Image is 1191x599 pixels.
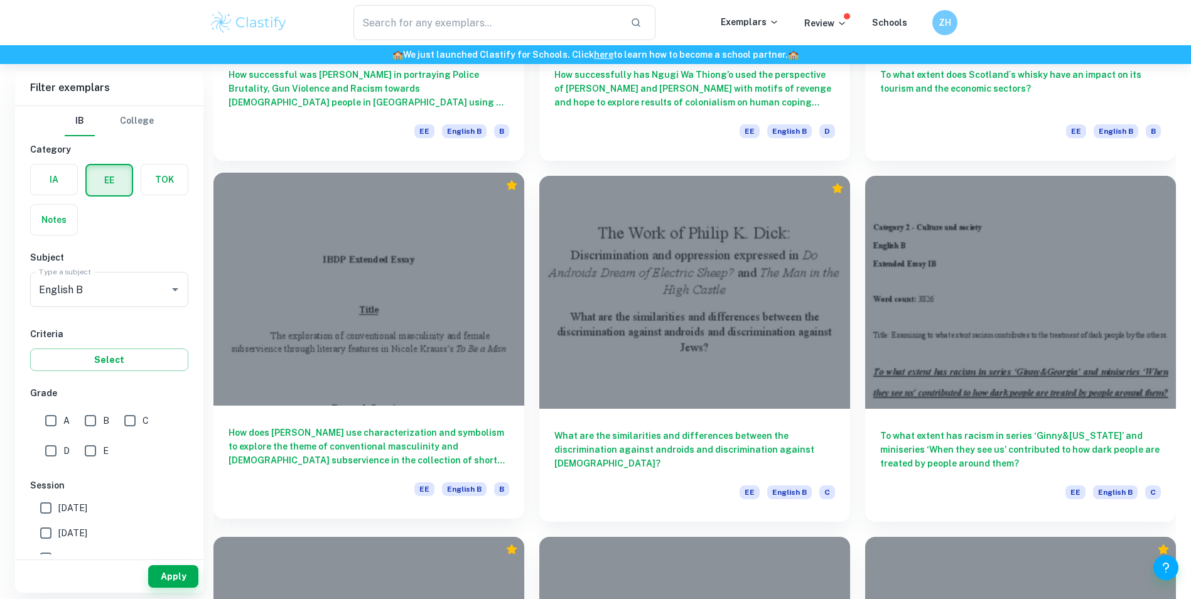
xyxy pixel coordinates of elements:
h6: Subject [30,251,188,264]
span: B [1146,124,1161,138]
a: Schools [872,18,907,28]
button: EE [87,165,132,195]
span: A [63,414,70,428]
span: E [103,444,109,458]
span: English B [1094,124,1138,138]
span: EE [414,482,434,496]
span: EE [740,485,760,499]
h6: How does [PERSON_NAME] use characterization and symbolism to explore the theme of conventional ma... [229,426,509,467]
span: C [143,414,149,428]
button: Apply [148,565,198,588]
div: Premium [1157,543,1170,556]
h6: To what extent has racism in series ‘Ginny&[US_STATE]’ and miniseries ‘When they see us’ contribu... [880,429,1161,470]
div: Premium [505,179,518,192]
span: EE [1065,485,1086,499]
h6: ZH [937,16,952,30]
h6: Filter exemplars [15,70,203,105]
span: D [63,444,70,458]
h6: Session [30,478,188,492]
span: B [103,414,109,428]
h6: How successfully has Ngugi Wa Thiong’o used the perspective of [PERSON_NAME] and [PERSON_NAME] wi... [554,68,835,109]
button: TOK [141,165,188,195]
span: English B [767,124,812,138]
span: English B [1093,485,1138,499]
span: EE [414,124,434,138]
p: Exemplars [721,15,779,29]
span: EE [1066,124,1086,138]
span: C [1145,485,1161,499]
span: English B [442,124,487,138]
span: English B [442,482,487,496]
h6: To what extent does Scotland´s whisky have an impact on its tourism and the economic sectors? [880,68,1161,109]
span: EE [740,124,760,138]
button: Notes [31,205,77,235]
h6: How successful was [PERSON_NAME] in portraying Police Brutality, Gun Violence and Racism towards ... [229,68,509,109]
label: Type a subject [39,266,91,277]
button: College [120,106,154,136]
span: [DATE] [58,501,87,515]
h6: We just launched Clastify for Schools. Click to learn how to become a school partner. [3,48,1188,62]
a: To what extent has racism in series ‘Ginny&[US_STATE]’ and miniseries ‘When they see us’ contribu... [865,176,1176,522]
button: IB [65,106,95,136]
span: 🏫 [788,50,799,60]
a: How does [PERSON_NAME] use characterization and symbolism to explore the theme of conventional ma... [213,176,524,522]
a: here [594,50,613,60]
button: IA [31,165,77,195]
button: Help and Feedback [1153,555,1178,580]
h6: Grade [30,386,188,400]
button: Select [30,348,188,371]
h6: Criteria [30,327,188,341]
a: What are the similarities and differences between the discrimination against androids and discrim... [539,176,850,522]
span: C [819,485,835,499]
button: Open [166,281,184,298]
img: Clastify logo [209,10,289,35]
input: Search for any exemplars... [353,5,621,40]
div: Premium [831,182,844,195]
p: Review [804,16,847,30]
h6: Category [30,143,188,156]
span: English B [767,485,812,499]
button: ZH [932,10,957,35]
h6: What are the similarities and differences between the discrimination against androids and discrim... [554,429,835,470]
span: B [494,124,509,138]
span: [DATE] [58,551,87,565]
span: 🏫 [392,50,403,60]
span: D [819,124,835,138]
div: Premium [505,543,518,556]
span: [DATE] [58,526,87,540]
span: B [494,482,509,496]
div: Filter type choice [65,106,154,136]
